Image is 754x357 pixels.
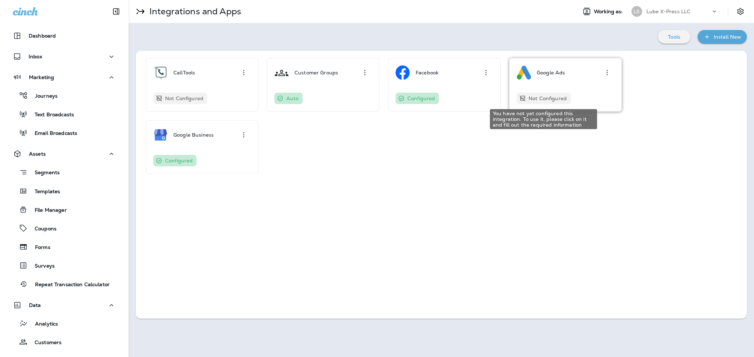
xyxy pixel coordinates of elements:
p: Dashboard [29,33,56,39]
p: Not Configured [529,96,567,101]
p: Coupons [28,226,56,233]
button: Customers [7,334,121,349]
div: You have configured this integration [153,155,197,166]
p: Email Broadcasts [28,130,77,137]
button: Text Broadcasts [7,107,121,122]
button: Email Broadcasts [7,125,121,140]
div: You have not yet configured this integration. To use it, please click on it and fill out the requ... [153,93,207,104]
p: Templates [28,189,60,195]
button: Settings [734,5,747,18]
p: Inbox [29,54,42,59]
p: Integrations and Apps [147,6,241,17]
button: Analytics [7,316,121,331]
img: Google Ads [517,65,531,80]
button: Tools [658,30,690,44]
button: Marketing [7,70,121,84]
p: Configured [407,96,435,101]
p: Journeys [28,93,58,100]
button: Install New [698,30,747,44]
button: Repeat Transaction Calculator [7,277,121,292]
p: Text Broadcasts [28,112,74,118]
button: Assets [7,147,121,161]
p: Lube X-Press LLC [646,9,690,14]
div: You have configured this integration [396,93,439,104]
img: Customer Groups [274,65,289,80]
p: Assets [29,151,46,157]
button: File Manager [7,202,121,217]
img: Facebook [396,65,410,80]
p: CallTools [173,70,195,75]
div: You have not yet configured this integration. To use it, please click on it and fill out the requ... [517,93,571,104]
p: Configured [165,158,193,163]
p: File Manager [28,207,67,214]
button: Segments [7,165,121,180]
button: Forms [7,239,121,254]
button: Journeys [7,88,121,103]
div: This integration was automatically configured. It may be ready for use or may require additional ... [274,93,303,104]
img: CallTools [153,65,168,80]
button: Dashboard [7,29,121,43]
button: Templates [7,184,121,199]
p: Google Business [173,132,214,138]
p: Data [29,302,41,308]
div: LX [631,6,642,17]
p: Facebook [416,70,438,75]
p: Not Configured [165,96,203,101]
p: Tools [668,34,680,40]
p: Customer Groups [294,70,338,75]
div: Install New [714,33,741,41]
span: Working as: [594,9,624,15]
button: Data [7,298,121,312]
button: Inbox [7,49,121,64]
p: Segments [28,170,60,177]
div: You have not yet configured this integration. To use it, please click on it and fill out the requ... [490,109,597,129]
p: Repeat Transaction Calculator [28,282,110,288]
button: Coupons [7,221,121,236]
p: Analytics [28,321,58,328]
img: Google Business [153,128,168,142]
p: Forms [28,244,50,251]
p: Customers [28,339,61,346]
p: Auto [286,96,299,101]
button: Collapse Sidebar [106,4,126,19]
p: Surveys [28,263,55,270]
p: Google Ads [537,70,565,75]
p: Marketing [29,74,54,80]
button: Surveys [7,258,121,273]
